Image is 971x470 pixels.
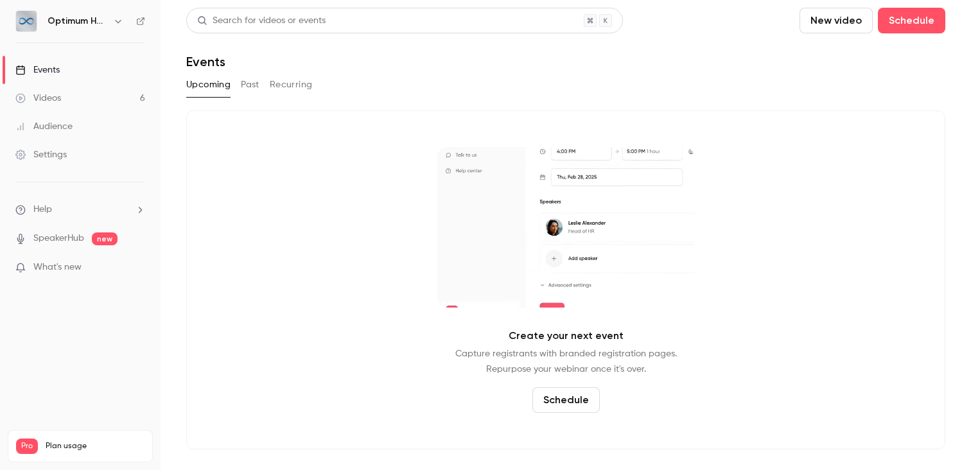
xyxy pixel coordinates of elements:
div: Events [15,64,60,76]
span: Help [33,203,52,216]
li: help-dropdown-opener [15,203,145,216]
iframe: Noticeable Trigger [130,262,145,274]
div: Search for videos or events [197,14,326,28]
button: Recurring [270,74,313,95]
button: Schedule [532,387,600,413]
span: What's new [33,261,82,274]
span: Pro [16,439,38,454]
span: Plan usage [46,441,144,451]
span: new [92,232,118,245]
div: Audience [15,120,73,133]
h1: Events [186,54,225,69]
div: Settings [15,148,67,161]
div: Videos [15,92,61,105]
button: New video [800,8,873,33]
p: Create your next event [509,328,624,344]
h6: Optimum Healthcare IT [48,15,108,28]
a: SpeakerHub [33,232,84,245]
p: Capture registrants with branded registration pages. Repurpose your webinar once it's over. [455,346,677,377]
img: Optimum Healthcare IT [16,11,37,31]
button: Schedule [878,8,945,33]
button: Upcoming [186,74,231,95]
button: Past [241,74,259,95]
